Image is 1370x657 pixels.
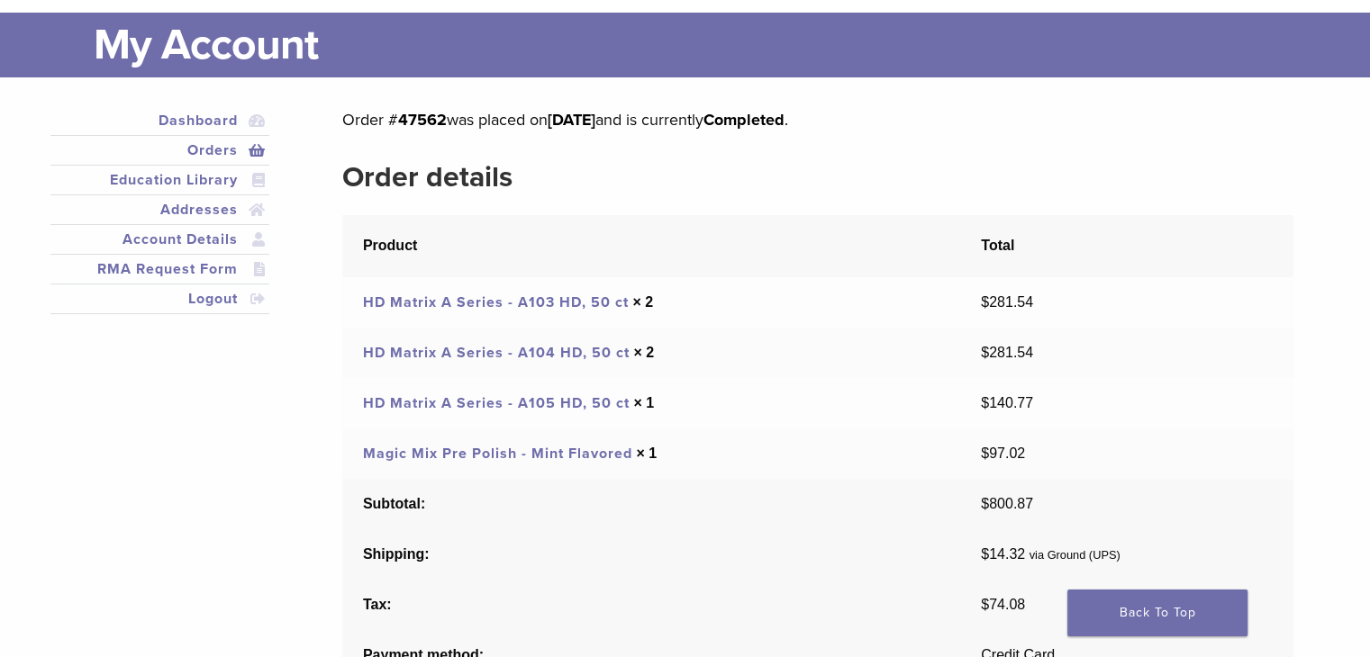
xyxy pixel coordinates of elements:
span: $ [981,294,989,310]
span: $ [981,395,989,410]
a: Magic Mix Pre Polish - Mint Flavored [363,445,632,463]
a: Logout [54,288,267,310]
mark: 47562 [398,110,447,130]
bdi: 97.02 [981,445,1025,461]
nav: Account pages [50,106,270,336]
bdi: 281.54 [981,294,1033,310]
mark: Completed [703,110,785,130]
th: Subtotal: [342,479,960,529]
a: HD Matrix A Series - A105 HD, 50 ct [363,394,630,412]
bdi: 281.54 [981,345,1033,360]
mark: [DATE] [548,110,595,130]
span: $ [981,546,989,562]
span: $ [981,345,989,360]
span: $ [981,445,989,461]
h1: My Account [94,13,1320,77]
span: $ [981,496,989,511]
a: RMA Request Form [54,258,267,280]
span: 74.08 [981,597,1025,612]
p: Order # was placed on and is currently . [342,106,1293,133]
a: Addresses [54,199,267,220]
strong: × 1 [633,395,654,410]
strong: × 2 [633,345,654,360]
a: HD Matrix A Series - A103 HD, 50 ct [363,293,629,311]
bdi: 140.77 [981,395,1033,410]
span: $ [981,597,989,612]
h2: Order details [342,156,1293,199]
th: Product [342,215,960,277]
a: Education Library [54,169,267,191]
a: HD Matrix A Series - A104 HD, 50 ct [363,344,630,362]
th: Tax: [342,580,960,630]
th: Shipping: [342,529,960,580]
small: via Ground (UPS) [1030,548,1120,562]
span: 14.32 [981,546,1025,562]
strong: × 1 [636,445,657,461]
th: Total [961,215,1293,277]
strong: × 2 [632,294,653,310]
a: Orders [54,139,267,161]
span: 800.87 [981,496,1033,511]
a: Dashboard [54,110,267,131]
a: Account Details [54,229,267,250]
a: Back To Top [1067,589,1248,636]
